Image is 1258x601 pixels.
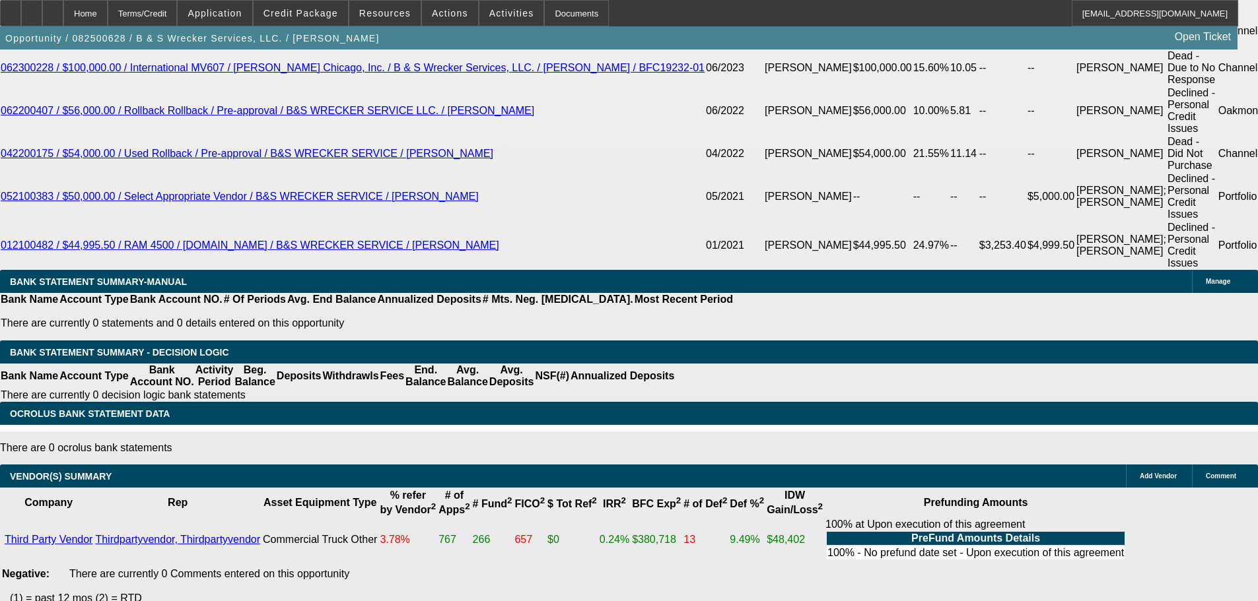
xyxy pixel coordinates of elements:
[676,495,681,505] sup: 2
[262,518,378,561] td: Commercial Truck Other
[5,33,380,44] span: Opportunity / 082500628 / B & S Wrecker Services, LLC. / [PERSON_NAME]
[195,364,234,389] th: Activity Period
[359,8,411,18] span: Resources
[764,49,853,86] td: [PERSON_NAME]
[129,364,195,389] th: Bank Account NO.
[349,1,421,26] button: Resources
[534,364,570,389] th: NSF(#)
[1027,172,1076,221] td: $5,000.00
[380,364,405,389] th: Fees
[482,293,634,306] th: # Mts. Neg. [MEDICAL_DATA].
[705,135,764,172] td: 04/2022
[705,86,764,135] td: 06/2022
[825,519,1126,561] div: 100% at Upon execution of this agreement
[223,293,287,306] th: # Of Periods
[69,568,349,579] span: There are currently 0 Comments entered on this opportunity
[59,293,129,306] th: Account Type
[188,8,242,18] span: Application
[1076,221,1167,270] td: [PERSON_NAME]; [PERSON_NAME]
[514,518,545,561] td: 657
[979,49,1027,86] td: --
[853,172,913,221] td: --
[1027,135,1076,172] td: --
[1,191,479,202] a: 052100383 / $50,000.00 / Select Appropriate Vendor / B&S WRECKER SERVICE / [PERSON_NAME]
[547,498,597,509] b: $ Tot Ref
[1140,472,1177,480] span: Add Vendor
[376,293,481,306] th: Annualized Deposits
[1,148,493,159] a: 042200175 / $54,000.00 / Used Rollback / Pre-approval / B&S WRECKER SERVICE / [PERSON_NAME]
[705,49,764,86] td: 06/2023
[766,518,823,561] td: $48,402
[950,172,979,221] td: --
[979,172,1027,221] td: --
[913,172,950,221] td: --
[473,498,512,509] b: # Fund
[913,86,950,135] td: 10.00%
[489,8,534,18] span: Activities
[479,1,544,26] button: Activities
[446,364,488,389] th: Avg. Balance
[489,364,535,389] th: Avg. Deposits
[1,317,733,329] p: There are currently 0 statements and 0 details entered on this opportunity
[10,471,112,482] span: VENDOR(S) SUMMARY
[405,364,446,389] th: End. Balance
[853,49,913,86] td: $100,000.00
[514,498,545,509] b: FICO
[924,497,1028,508] b: Prefunding Amounts
[1206,472,1236,480] span: Comment
[422,1,478,26] button: Actions
[1076,86,1167,135] td: [PERSON_NAME]
[10,276,187,287] span: BANK STATEMENT SUMMARY-MANUAL
[767,490,823,515] b: IDW Gain/Loss
[913,135,950,172] td: 21.55%
[979,86,1027,135] td: --
[472,518,513,561] td: 266
[950,221,979,270] td: --
[603,498,626,509] b: IRR
[722,495,727,505] sup: 2
[913,221,950,270] td: 24.97%
[764,172,853,221] td: [PERSON_NAME]
[729,518,765,561] td: 9.49%
[322,364,379,389] th: Withdrawls
[570,364,675,389] th: Annualized Deposits
[634,293,734,306] th: Most Recent Period
[853,221,913,270] td: $44,995.50
[621,495,626,505] sup: 2
[1167,49,1218,86] td: Dead - Due to No Response
[730,498,764,509] b: Def %
[1076,135,1167,172] td: [PERSON_NAME]
[599,518,630,561] td: 0.24%
[979,221,1027,270] td: $3,253.40
[1167,86,1218,135] td: Declined - Personal Credit Issues
[764,86,853,135] td: [PERSON_NAME]
[950,86,979,135] td: 5.81
[59,364,129,389] th: Account Type
[263,497,376,508] b: Asset Equipment Type
[547,518,598,561] td: $0
[705,221,764,270] td: 01/2021
[129,293,223,306] th: Bank Account NO.
[1076,172,1167,221] td: [PERSON_NAME]; [PERSON_NAME]
[853,86,913,135] td: $56,000.00
[263,8,338,18] span: Credit Package
[1,62,705,73] a: 062300228 / $100,000.00 / International MV607 / [PERSON_NAME] Chicago, Inc. / B & S Wrecker Servi...
[1027,49,1076,86] td: --
[853,135,913,172] td: $54,000.00
[10,347,229,358] span: Bank Statement Summary - Decision Logic
[705,172,764,221] td: 05/2021
[911,532,1040,544] b: PreFund Amounts Details
[1027,221,1076,270] td: $4,999.50
[287,293,377,306] th: Avg. End Balance
[95,534,260,545] a: Thirdpartyvendor, Thirdpartyvendor
[507,495,512,505] sup: 2
[24,497,73,508] b: Company
[1206,278,1230,285] span: Manage
[2,568,50,579] b: Negative:
[1167,221,1218,270] td: Declined - Personal Credit Issues
[683,518,728,561] td: 13
[818,501,823,511] sup: 2
[380,490,436,515] b: % refer by Vendor
[168,497,188,508] b: Rep
[234,364,275,389] th: Beg. Balance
